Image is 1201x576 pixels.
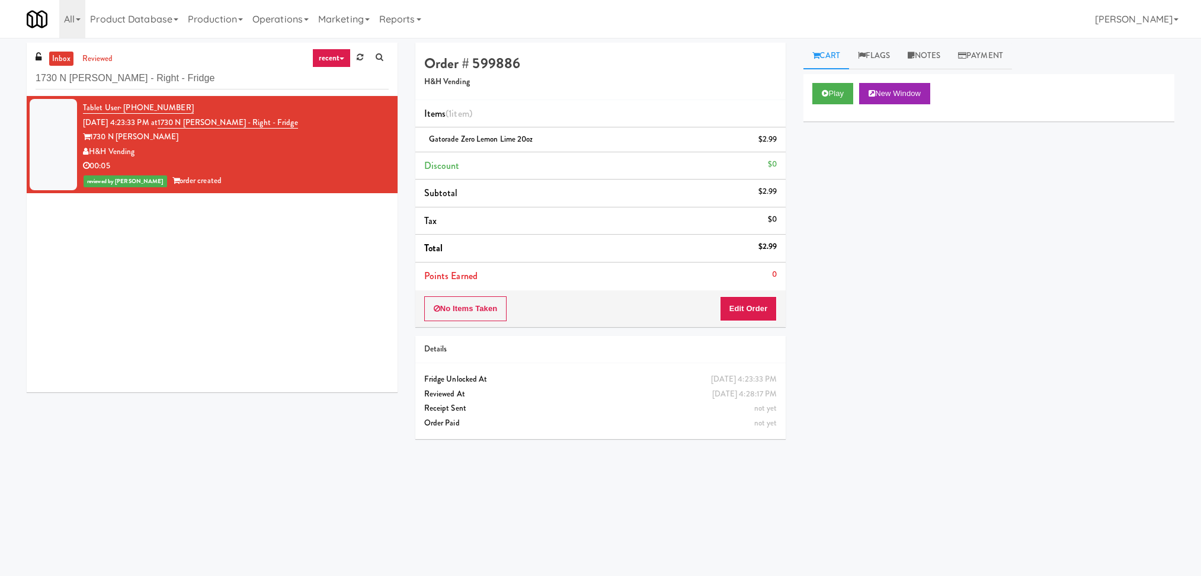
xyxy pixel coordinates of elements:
span: Items [424,107,472,120]
span: Points Earned [424,269,478,283]
button: New Window [859,83,930,104]
div: H&H Vending [83,145,389,159]
a: 1730 N [PERSON_NAME] - Right - Fridge [158,117,298,129]
button: No Items Taken [424,296,507,321]
span: [DATE] 4:23:33 PM at [83,117,158,128]
span: order created [172,175,222,186]
button: Play [812,83,853,104]
a: inbox [49,52,73,66]
ng-pluralize: item [451,107,469,120]
span: Discount [424,159,460,172]
input: Search vision orders [36,68,389,89]
a: Cart [803,43,849,69]
span: Gatorade Zero Lemon Lime 20oz [429,133,533,145]
div: Fridge Unlocked At [424,372,777,387]
a: recent [312,49,351,68]
span: (1 ) [446,107,472,120]
div: Receipt Sent [424,401,777,416]
h4: Order # 599886 [424,56,777,71]
span: · [PHONE_NUMBER] [120,102,194,113]
div: $2.99 [758,239,777,254]
div: $2.99 [758,132,777,147]
div: Order Paid [424,416,777,431]
span: Total [424,241,443,255]
div: Reviewed At [424,387,777,402]
div: 00:05 [83,159,389,174]
div: $2.99 [758,184,777,199]
a: Notes [899,43,949,69]
span: Tax [424,214,437,228]
button: Edit Order [720,296,777,321]
img: Micromart [27,9,47,30]
a: reviewed [79,52,116,66]
a: Tablet User· [PHONE_NUMBER] [83,102,194,114]
a: Flags [849,43,899,69]
li: Tablet User· [PHONE_NUMBER][DATE] 4:23:33 PM at1730 N [PERSON_NAME] - Right - Fridge1730 N [PERSO... [27,96,398,193]
div: $0 [768,212,777,227]
span: Subtotal [424,186,458,200]
div: [DATE] 4:23:33 PM [711,372,777,387]
a: Payment [949,43,1012,69]
div: Details [424,342,777,357]
span: reviewed by [PERSON_NAME] [84,175,167,187]
div: 0 [772,267,777,282]
span: not yet [754,417,777,428]
div: [DATE] 4:28:17 PM [712,387,777,402]
div: $0 [768,157,777,172]
h5: H&H Vending [424,78,777,87]
div: 1730 N [PERSON_NAME] [83,130,389,145]
span: not yet [754,402,777,414]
